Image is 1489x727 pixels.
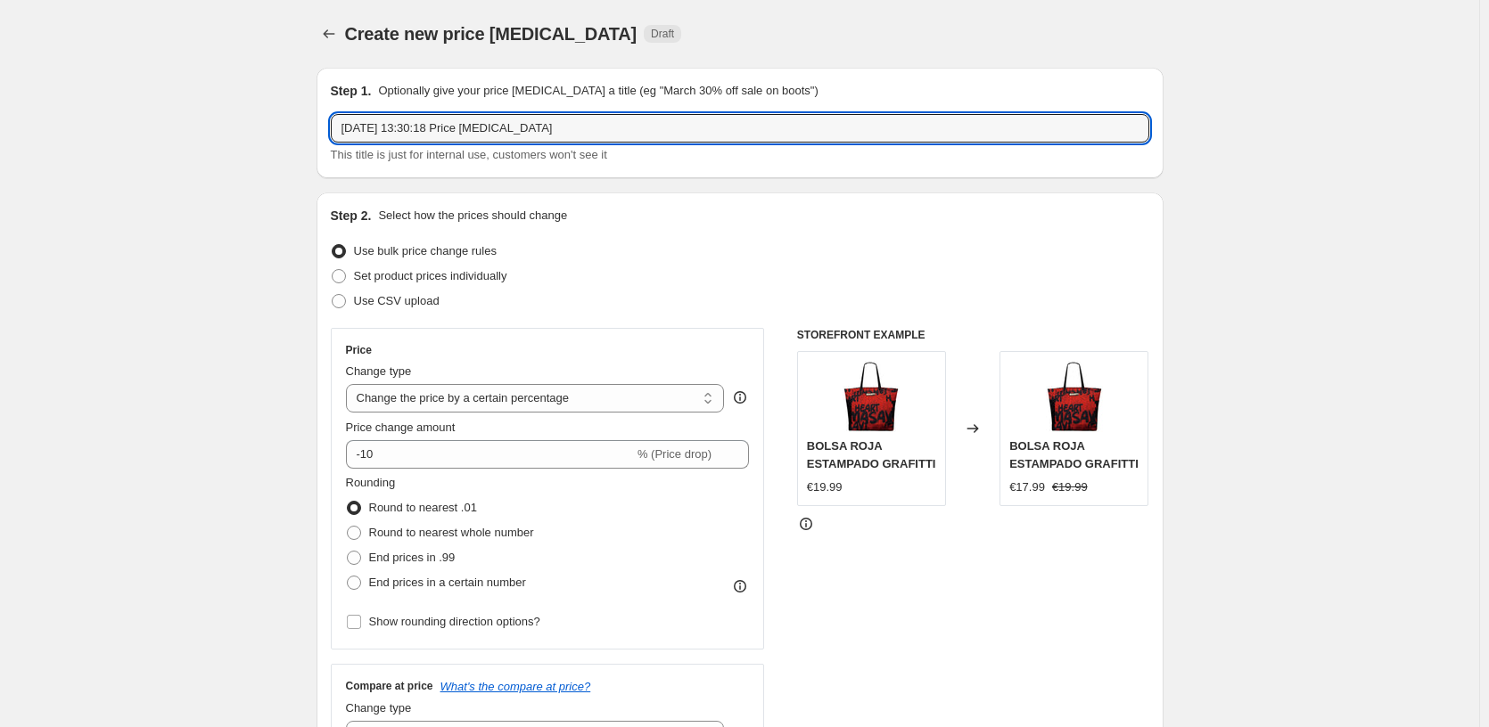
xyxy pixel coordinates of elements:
[378,82,818,100] p: Optionally give your price [MEDICAL_DATA] a title (eg "March 30% off sale on boots")
[369,501,477,514] span: Round to nearest .01
[731,388,749,406] div: help
[378,207,567,225] p: Select how the prices should change
[1009,478,1045,496] div: €17.99
[331,207,372,225] h2: Step 2.
[369,551,456,564] span: End prices in .99
[369,526,534,539] span: Round to nearest whole number
[638,447,712,461] span: % (Price drop)
[354,294,440,307] span: Use CSV upload
[331,148,607,161] span: This title is just for internal use, customers won't see it
[354,269,507,282] span: Set product prices individually
[317,21,341,46] button: Price change jobs
[1009,439,1139,470] span: BOLSA ROJA ESTAMPADO GRAFITTI
[369,615,540,628] span: Show rounding direction options?
[346,679,433,693] h3: Compare at price
[807,478,843,496] div: €19.99
[346,421,456,434] span: Price change amount
[331,114,1149,143] input: 30% off holiday sale
[797,328,1149,342] h6: STOREFRONT EXAMPLE
[807,439,936,470] span: BOLSA ROJA ESTAMPADO GRAFITTI
[1039,361,1110,432] img: BOLSA-ROJA-ESTAMPADO-GRAFITTI_80x.jpg
[346,364,412,378] span: Change type
[835,361,907,432] img: BOLSA-ROJA-ESTAMPADO-GRAFITTI_80x.jpg
[331,82,372,100] h2: Step 1.
[440,680,591,693] button: What's the compare at price?
[346,476,396,489] span: Rounding
[354,244,497,257] span: Use bulk price change rules
[369,576,526,589] span: End prices in a certain number
[345,24,638,44] span: Create new price [MEDICAL_DATA]
[346,440,634,469] input: -15
[346,701,412,715] span: Change type
[346,343,372,357] h3: Price
[1052,478,1088,496] strike: €19.99
[651,27,674,41] span: Draft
